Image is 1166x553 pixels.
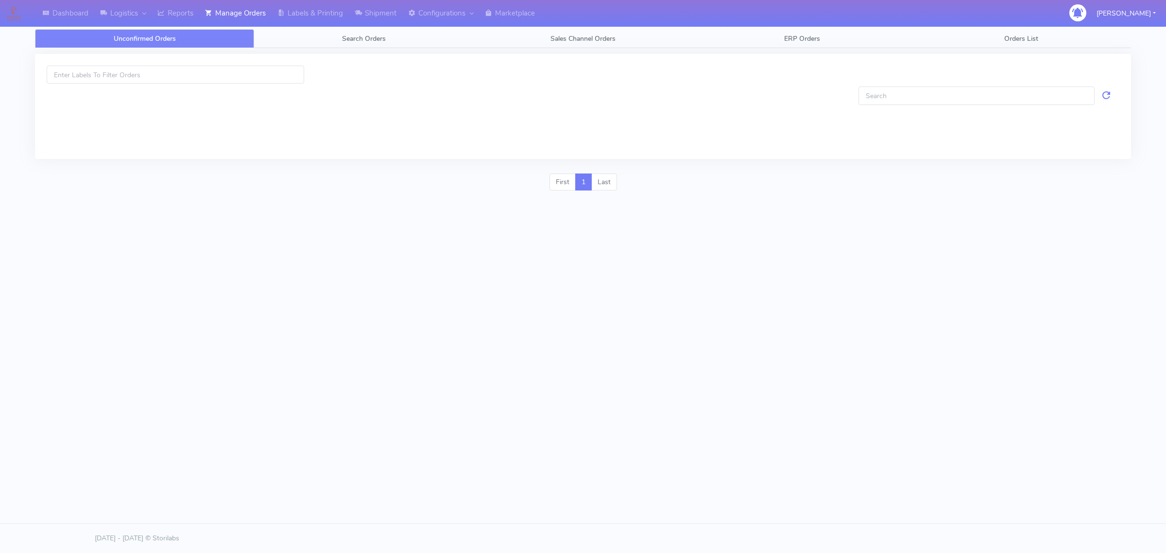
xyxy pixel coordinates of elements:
[550,34,616,43] span: Sales Channel Orders
[575,173,592,191] a: 1
[1004,34,1038,43] span: Orders List
[114,34,176,43] span: Unconfirmed Orders
[1089,3,1163,23] button: [PERSON_NAME]
[858,86,1095,104] input: Search
[784,34,820,43] span: ERP Orders
[35,29,1131,48] ul: Tabs
[47,66,304,84] input: Enter Labels To Filter Orders
[342,34,386,43] span: Search Orders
